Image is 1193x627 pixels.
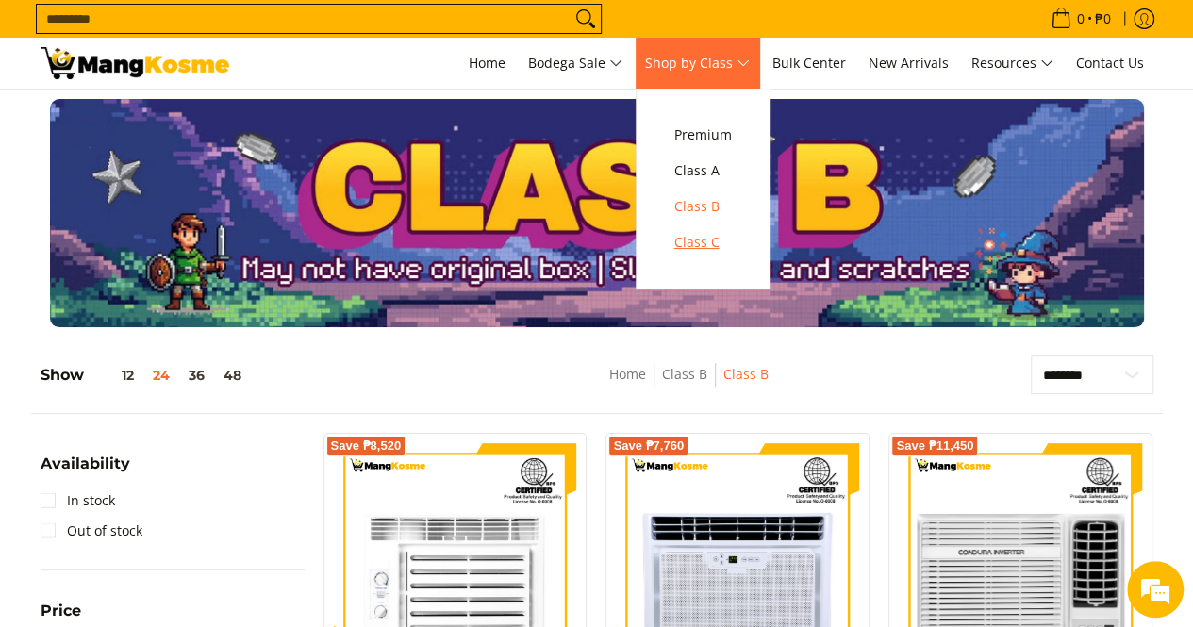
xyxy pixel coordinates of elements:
[41,603,81,619] span: Price
[674,159,732,183] span: Class A
[41,456,130,471] span: Availability
[1067,38,1153,89] a: Contact Us
[459,38,515,89] a: Home
[636,38,759,89] a: Shop by Class
[674,231,732,255] span: Class C
[665,189,741,224] a: Class B
[41,456,130,486] summary: Open
[665,117,741,153] a: Premium
[674,124,732,147] span: Premium
[571,5,601,33] button: Search
[41,486,115,516] a: In stock
[763,38,855,89] a: Bulk Center
[98,106,317,130] div: Chat with us now
[214,368,251,383] button: 48
[772,54,846,72] span: Bulk Center
[896,440,973,452] span: Save ₱11,450
[9,422,359,488] textarea: Type your message and hit 'Enter'
[609,365,646,383] a: Home
[1092,12,1114,25] span: ₱0
[309,9,355,55] div: Minimize live chat window
[41,516,142,546] a: Out of stock
[109,191,260,382] span: We're online!
[179,368,214,383] button: 36
[1076,54,1144,72] span: Contact Us
[613,440,684,452] span: Save ₱7,760
[41,366,251,385] h5: Show
[723,363,769,387] span: Class B
[859,38,958,89] a: New Arrivals
[971,52,1053,75] span: Resources
[84,368,143,383] button: 12
[645,52,750,75] span: Shop by Class
[662,365,707,383] a: Class B
[665,153,741,189] a: Class A
[962,38,1063,89] a: Resources
[1074,12,1087,25] span: 0
[248,38,1153,89] nav: Main Menu
[331,440,402,452] span: Save ₱8,520
[528,52,622,75] span: Bodega Sale
[469,54,505,72] span: Home
[674,195,732,219] span: Class B
[1045,8,1117,29] span: •
[869,54,949,72] span: New Arrivals
[143,368,179,383] button: 24
[41,47,229,79] img: Class B Class B | Mang Kosme
[665,224,741,260] a: Class C
[519,38,632,89] a: Bodega Sale
[482,363,896,405] nav: Breadcrumbs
